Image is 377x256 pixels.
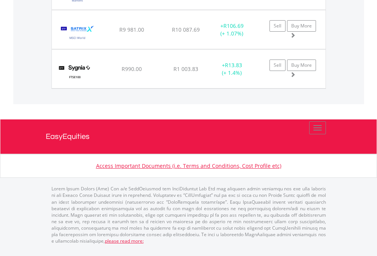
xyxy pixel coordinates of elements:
[46,119,332,154] a: EasyEquities
[287,60,316,71] a: Buy More
[270,60,286,71] a: Sell
[208,22,256,37] div: + (+ 1.07%)
[119,26,144,33] span: R9 981.00
[122,65,142,72] span: R990.00
[96,162,281,169] a: Access Important Documents (i.e. Terms and Conditions, Cost Profile etc)
[51,185,326,244] p: Lorem Ipsum Dolors (Ame) Con a/e SeddOeiusmod tem InciDiduntut Lab Etd mag aliquaen admin veniamq...
[223,22,244,29] span: R106.69
[173,65,198,72] span: R1 003.83
[56,59,94,86] img: TFSA.SYGUK.png
[105,238,144,244] a: please read more:
[287,20,316,32] a: Buy More
[172,26,200,33] span: R10 087.69
[270,20,286,32] a: Sell
[225,61,242,69] span: R13.83
[208,61,256,77] div: + (+ 1.4%)
[56,20,99,47] img: TFSA.STXWDM.png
